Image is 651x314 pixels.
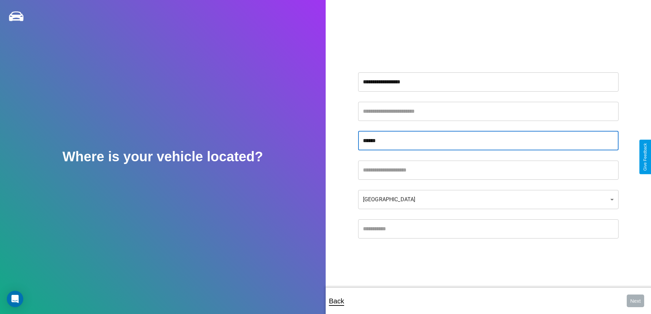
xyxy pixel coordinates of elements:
div: [GEOGRAPHIC_DATA] [358,190,619,209]
div: Give Feedback [643,143,648,171]
button: Next [627,295,644,307]
h2: Where is your vehicle located? [63,149,263,164]
p: Back [329,295,344,307]
div: Open Intercom Messenger [7,291,23,307]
